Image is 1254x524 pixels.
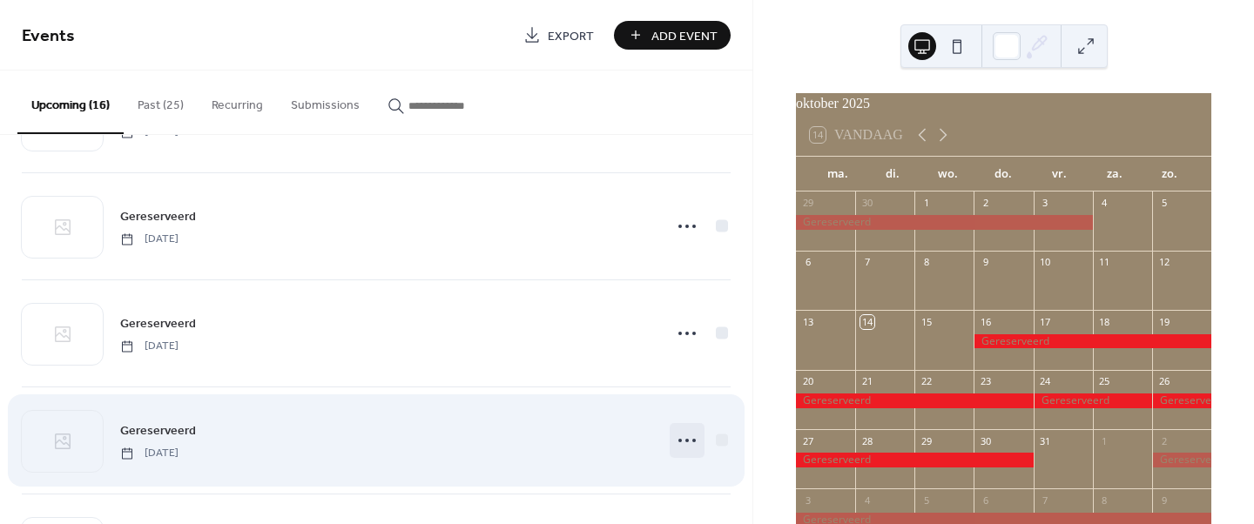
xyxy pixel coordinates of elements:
a: Gereserveerd [120,420,196,440]
div: ma. [810,157,866,191]
div: 30 [979,434,992,447]
div: 31 [1039,434,1052,447]
button: Add Event [614,21,731,50]
button: Upcoming (16) [17,71,124,134]
div: 29 [920,434,933,447]
div: 2 [979,197,992,210]
div: 10 [1039,256,1052,269]
div: 28 [860,434,873,447]
div: di. [866,157,921,191]
span: [DATE] [120,446,179,461]
div: Gereserveerd [796,393,1034,408]
div: 6 [979,494,992,507]
div: 9 [1157,494,1170,507]
a: Gereserveerd [120,206,196,226]
span: Export [548,27,594,45]
div: 27 [801,434,814,447]
div: Gereserveerd [796,453,1034,467]
span: Events [22,19,75,53]
button: Submissions [277,71,374,132]
span: Gereserveerd [120,208,196,226]
div: 6 [801,256,814,269]
a: Export [510,21,607,50]
span: Gereserveerd [120,315,196,333]
div: 15 [920,315,933,328]
div: Gereserveerd [1152,453,1211,467]
div: 11 [1098,256,1111,269]
div: do. [976,157,1032,191]
div: 25 [1098,375,1111,388]
div: 26 [1157,375,1170,388]
div: 2 [1157,434,1170,447]
span: Add Event [651,27,718,45]
div: wo. [920,157,976,191]
div: Gereserveerd [1152,393,1211,408]
div: 16 [979,315,992,328]
div: oktober 2025 [796,93,1211,114]
div: zo. [1142,157,1197,191]
div: 18 [1098,315,1111,328]
div: 20 [801,375,814,388]
div: 9 [979,256,992,269]
div: 12 [1157,256,1170,269]
div: 8 [920,256,933,269]
div: 5 [1157,197,1170,210]
div: 23 [979,375,992,388]
div: 1 [920,197,933,210]
div: 29 [801,197,814,210]
div: 13 [801,315,814,328]
div: Gereserveerd [796,215,1093,230]
span: [DATE] [120,232,179,247]
div: 17 [1039,315,1052,328]
div: 4 [860,494,873,507]
div: 5 [920,494,933,507]
div: 1 [1098,434,1111,447]
div: 4 [1098,197,1111,210]
a: Gereserveerd [120,313,196,333]
div: 3 [1039,197,1052,210]
div: 30 [860,197,873,210]
div: 3 [801,494,814,507]
div: 7 [1039,494,1052,507]
div: 8 [1098,494,1111,507]
div: za. [1087,157,1143,191]
button: Past (25) [124,71,198,132]
div: 19 [1157,315,1170,328]
span: [DATE] [120,339,179,354]
div: Gereserveerd [974,334,1211,349]
div: Gereserveerd [1034,393,1152,408]
div: 21 [860,375,873,388]
div: vr. [1031,157,1087,191]
div: 14 [860,315,873,328]
button: Recurring [198,71,277,132]
div: 24 [1039,375,1052,388]
div: 7 [860,256,873,269]
div: 22 [920,375,933,388]
span: Gereserveerd [120,422,196,440]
